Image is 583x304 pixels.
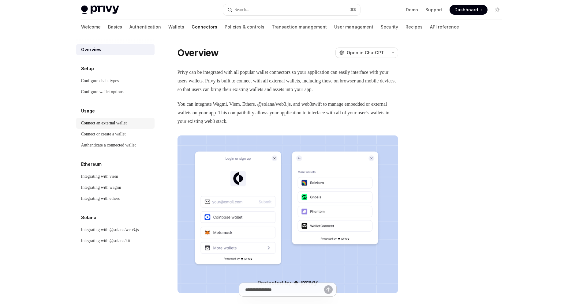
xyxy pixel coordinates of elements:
[223,4,360,15] button: Open search
[81,237,130,245] div: Integrating with @solana/kit
[81,65,94,72] h5: Setup
[450,5,488,15] a: Dashboard
[76,140,155,151] a: Authenticate a connected wallet
[324,285,333,294] button: Send message
[168,20,184,34] a: Wallets
[192,20,217,34] a: Connectors
[178,47,219,58] h1: Overview
[81,107,95,115] h5: Usage
[81,20,101,34] a: Welcome
[76,235,155,246] a: Integrating with @solana/kit
[76,129,155,140] a: Connect or create a wallet
[76,171,155,182] a: Integrating with viem
[235,6,250,13] div: Search...
[129,20,161,34] a: Authentication
[76,224,155,235] a: Integrating with @solana/web3.js
[350,7,357,12] span: ⌘ K
[81,131,126,138] div: Connect or create a wallet
[81,184,121,191] div: Integrating with wagmi
[178,100,398,126] span: You can integrate Wagmi, Viem, Ethers, @solana/web3.js, and web3swift to manage embedded or exter...
[492,5,502,15] button: Toggle dark mode
[430,20,459,34] a: API reference
[81,120,127,127] div: Connect an external wallet
[225,20,264,34] a: Policies & controls
[335,47,388,58] button: Open in ChatGPT
[76,44,155,55] a: Overview
[81,161,102,168] h5: Ethereum
[178,135,398,293] img: Connectors3
[425,7,442,13] a: Support
[81,6,119,14] img: light logo
[406,7,418,13] a: Demo
[81,46,102,53] div: Overview
[76,75,155,86] a: Configure chain types
[81,173,118,180] div: Integrating with viem
[76,193,155,204] a: Integrating with ethers
[272,20,327,34] a: Transaction management
[454,7,478,13] span: Dashboard
[347,50,384,56] span: Open in ChatGPT
[108,20,122,34] a: Basics
[81,214,96,221] h5: Solana
[81,88,124,96] div: Configure wallet options
[76,118,155,129] a: Connect an external wallet
[76,182,155,193] a: Integrating with wagmi
[81,195,120,202] div: Integrating with ethers
[334,20,373,34] a: User management
[245,283,324,296] input: Ask a question...
[405,20,423,34] a: Recipes
[178,68,398,94] span: Privy can be integrated with all popular wallet connectors so your application can easily interfa...
[81,77,119,85] div: Configure chain types
[381,20,398,34] a: Security
[76,86,155,97] a: Configure wallet options
[81,226,139,234] div: Integrating with @solana/web3.js
[81,142,136,149] div: Authenticate a connected wallet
